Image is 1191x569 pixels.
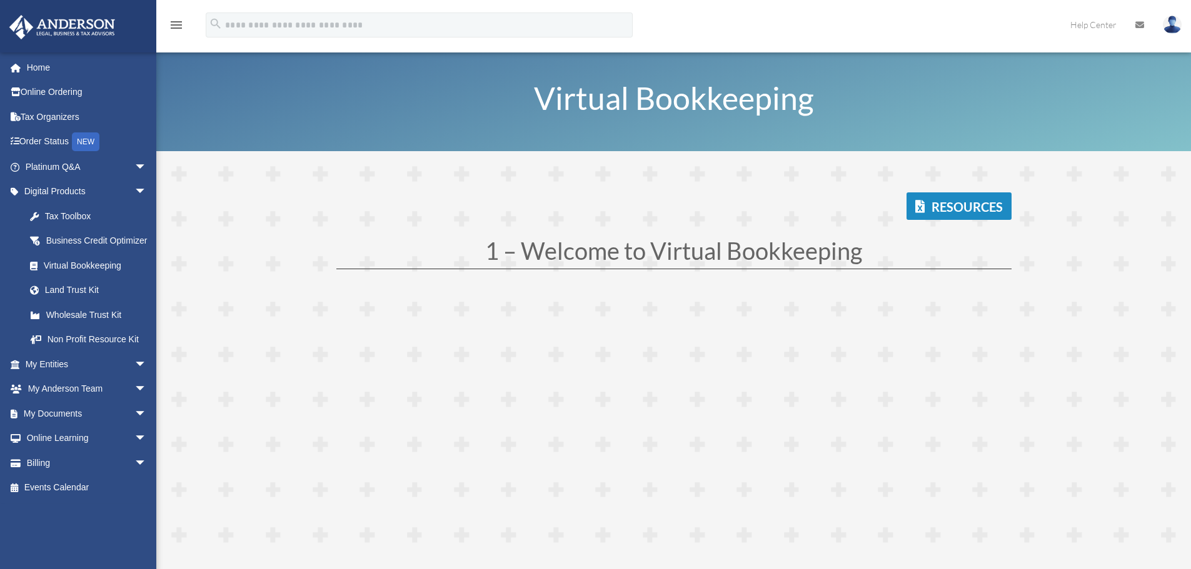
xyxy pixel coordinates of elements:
[9,475,166,500] a: Events Calendar
[134,450,159,476] span: arrow_drop_down
[336,239,1012,269] h1: 1 – Welcome to Virtual Bookkeeping
[534,79,814,117] span: Virtual Bookkeeping
[44,258,144,274] div: Virtual Bookkeeping
[907,192,1012,220] a: Resources
[18,278,166,303] a: Land Trust Kit
[169,22,184,32] a: menu
[9,80,166,105] a: Online Ordering
[44,209,150,224] div: Tax Toolbox
[9,55,166,80] a: Home
[134,426,159,452] span: arrow_drop_down
[134,352,159,377] span: arrow_drop_down
[9,450,166,475] a: Billingarrow_drop_down
[134,154,159,180] span: arrow_drop_down
[9,104,166,129] a: Tax Organizers
[209,17,223,31] i: search
[134,401,159,427] span: arrow_drop_down
[18,327,166,352] a: Non Profit Resource Kit
[44,307,150,323] div: Wholesale Trust Kit
[18,229,166,254] a: Business Credit Optimizer
[9,352,166,377] a: My Entitiesarrow_drop_down
[18,302,166,327] a: Wholesale Trust Kit
[134,179,159,205] span: arrow_drop_down
[1163,16,1182,34] img: User Pic
[9,179,166,204] a: Digital Productsarrow_drop_down
[9,154,166,179] a: Platinum Q&Aarrow_drop_down
[6,15,119,39] img: Anderson Advisors Platinum Portal
[169,17,184,32] i: menu
[134,377,159,402] span: arrow_drop_down
[9,426,166,451] a: Online Learningarrow_drop_down
[44,233,150,249] div: Business Credit Optimizer
[9,129,166,155] a: Order StatusNEW
[18,204,166,229] a: Tax Toolbox
[18,253,159,278] a: Virtual Bookkeeping
[9,377,166,402] a: My Anderson Teamarrow_drop_down
[44,332,150,347] div: Non Profit Resource Kit
[44,282,150,298] div: Land Trust Kit
[9,401,166,426] a: My Documentsarrow_drop_down
[72,132,99,151] div: NEW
